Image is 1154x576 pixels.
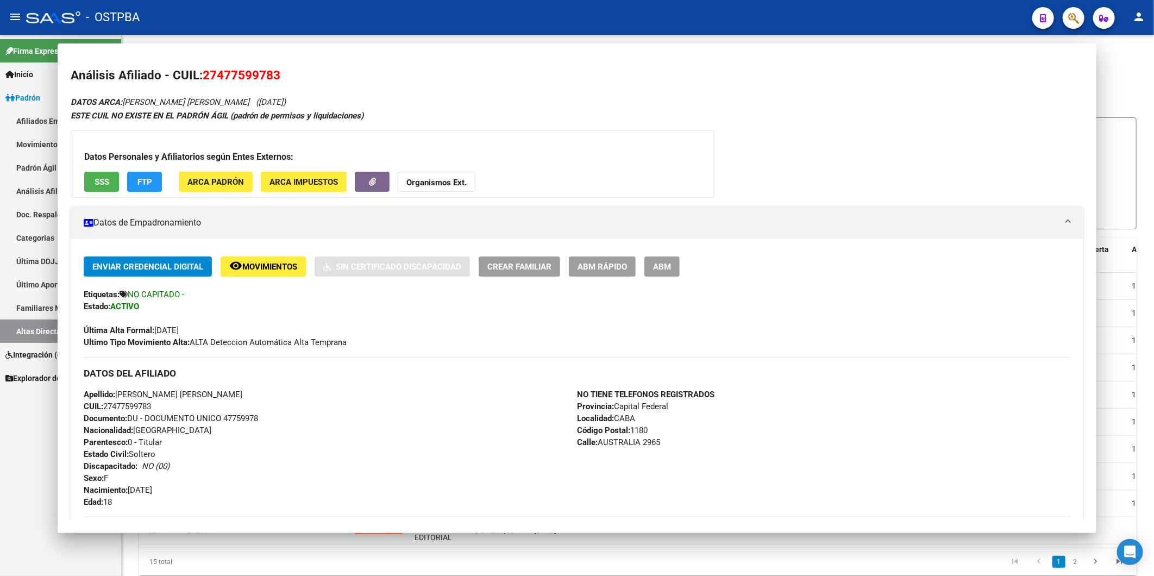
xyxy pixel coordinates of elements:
[84,367,1070,379] h3: DATOS DEL AFILIADO
[242,262,297,272] span: Movimientos
[84,497,103,507] strong: Edad:
[84,414,258,423] span: DU - DOCUMENTO UNICO 47759978
[84,425,133,435] strong: Nacionalidad:
[84,449,155,459] span: Soltero
[1005,556,1025,568] a: go to first page
[84,414,127,423] strong: Documento:
[1051,553,1067,571] li: page 1
[577,414,635,423] span: CABA
[84,485,128,495] strong: Nacimiento:
[1132,10,1145,23] mat-icon: person
[1109,556,1130,568] a: go to last page
[1069,556,1082,568] a: 2
[577,425,630,435] strong: Código Postal:
[84,473,104,483] strong: Sexo:
[84,151,701,164] h3: Datos Personales y Afiliatorios según Entes Externos:
[5,372,92,384] span: Explorador de Archivos
[84,337,347,347] span: ALTA Deteccion Automática Alta Temprana
[71,66,1083,85] h2: Análisis Afiliado - CUIL:
[84,425,211,435] span: [GEOGRAPHIC_DATA]
[487,262,551,272] span: Crear Familiar
[84,485,152,495] span: [DATE]
[1028,556,1049,568] a: go to previous page
[84,302,110,311] strong: Estado:
[315,256,470,277] button: Sin Certificado Discapacidad
[71,97,249,107] span: [PERSON_NAME] [PERSON_NAME]
[137,177,152,187] span: FTP
[1132,309,1149,317] span: 1643
[1132,281,1149,290] span: 1180
[71,206,1083,239] mat-expansion-panel-header: Datos de Empadronamiento
[5,92,40,104] span: Padrón
[1132,444,1149,453] span: 1814
[179,172,253,192] button: ARCA Padrón
[479,256,560,277] button: Crear Familiar
[92,262,203,272] span: Enviar Credencial Digital
[84,390,242,399] span: [PERSON_NAME] [PERSON_NAME]
[187,177,244,187] span: ARCA Padrón
[336,262,461,272] span: Sin Certificado Discapacidad
[1052,556,1065,568] a: 1
[110,302,139,311] strong: ACTIVO
[128,290,184,299] span: NO CAPITADO -
[95,177,109,187] span: SSS
[1132,472,1149,480] span: 1826
[127,172,162,192] button: FTP
[84,325,179,335] span: [DATE]
[5,349,106,361] span: Integración (discapacidad)
[577,437,660,447] span: AUSTRALIA 2965
[84,402,151,411] span: 27477599783
[256,97,286,107] span: ([DATE])
[1067,553,1083,571] li: page 2
[84,497,112,507] span: 18
[577,425,648,435] span: 1180
[84,449,129,459] strong: Estado Civil:
[653,262,671,272] span: ABM
[398,172,475,192] button: Organismos Ext.
[84,402,103,411] strong: CUIL:
[5,45,62,57] span: Firma Express
[84,437,128,447] strong: Parentesco:
[1132,499,1149,508] span: 1834
[84,216,1057,229] mat-panel-title: Datos de Empadronamiento
[84,290,120,299] strong: Etiquetas:
[139,548,337,575] div: 15 total
[1085,556,1106,568] a: go to next page
[577,437,598,447] strong: Calle:
[221,256,306,277] button: Movimientos
[577,414,614,423] strong: Localidad:
[229,259,242,272] mat-icon: remove_red_eye
[84,473,108,483] span: F
[578,262,627,272] span: ABM Rápido
[644,256,680,277] button: ABM
[84,172,119,192] button: SSS
[84,337,190,347] strong: Ultimo Tipo Movimiento Alta:
[84,390,115,399] strong: Apellido:
[569,256,636,277] button: ABM Rápido
[261,172,347,192] button: ARCA Impuestos
[577,402,668,411] span: Capital Federal
[1132,363,1149,372] span: 1425
[86,5,140,29] span: - OSTPBA
[269,177,338,187] span: ARCA Impuestos
[84,437,162,447] span: 0 - Titular
[577,402,614,411] strong: Provincia:
[9,10,22,23] mat-icon: menu
[577,390,714,399] strong: NO TIENE TELEFONOS REGISTRADOS
[1132,390,1149,399] span: 1676
[1132,417,1149,426] span: 1641
[1117,539,1143,565] div: Open Intercom Messenger
[203,68,280,82] span: 27477599783
[84,325,154,335] strong: Última Alta Formal:
[71,97,122,107] strong: DATOS ARCA:
[84,461,137,471] strong: Discapacitado:
[5,68,33,80] span: Inicio
[84,256,212,277] button: Enviar Credencial Digital
[1132,336,1149,345] span: 1424
[406,178,467,187] strong: Organismos Ext.
[71,111,363,121] strong: ESTE CUIL NO EXISTE EN EL PADRÓN ÁGIL (padrón de permisos y liquidaciones)
[142,461,170,471] i: NO (00)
